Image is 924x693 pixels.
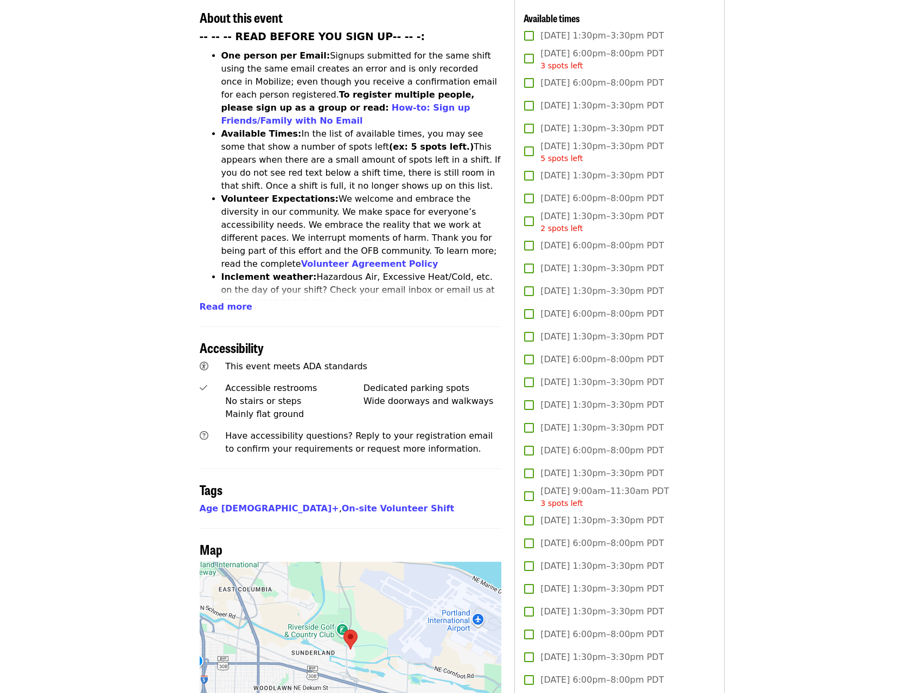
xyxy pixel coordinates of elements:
span: [DATE] 1:30pm–3:30pm PDT [540,582,664,595]
strong: One person per Email: [221,50,330,61]
i: universal-access icon [200,361,208,371]
span: [DATE] 6:00pm–8:00pm PDT [540,353,664,366]
span: [DATE] 6:00pm–8:00pm PDT [540,628,664,641]
i: check icon [200,383,207,393]
span: [DATE] 1:30pm–3:30pm PDT [540,169,664,182]
div: No stairs or steps [225,395,364,408]
span: [DATE] 1:30pm–3:30pm PDT [540,330,664,343]
a: Age [DEMOGRAPHIC_DATA]+ [200,503,339,514]
strong: Volunteer Expectations: [221,194,339,204]
li: Signups submitted for the same shift using the same email creates an error and is only recorded o... [221,49,502,127]
span: [DATE] 1:30pm–3:30pm PDT [540,140,664,164]
span: [DATE] 6:00pm–8:00pm PDT [540,76,664,89]
strong: To register multiple people, please sign up as a group or read: [221,89,475,113]
span: 3 spots left [540,61,583,70]
span: [DATE] 6:00pm–8:00pm PDT [540,239,664,252]
strong: Available Times: [221,129,302,139]
span: [DATE] 1:30pm–3:30pm PDT [540,560,664,573]
span: [DATE] 9:00am–11:30am PDT [540,485,669,509]
span: 3 spots left [540,499,583,508]
span: [DATE] 1:30pm–3:30pm PDT [540,399,664,412]
span: [DATE] 1:30pm–3:30pm PDT [540,605,664,618]
a: Volunteer Agreement Policy [301,259,438,269]
strong: -- -- -- READ BEFORE YOU SIGN UP-- -- -: [200,31,425,42]
a: How-to: Sign up Friends/Family with No Email [221,102,470,126]
a: On-site Volunteer Shift [342,503,454,514]
div: Accessible restrooms [225,382,364,395]
span: [DATE] 1:30pm–3:30pm PDT [540,122,664,135]
span: Read more [200,301,252,312]
span: [DATE] 6:00pm–8:00pm PDT [540,444,664,457]
span: [DATE] 1:30pm–3:30pm PDT [540,421,664,434]
i: question-circle icon [200,431,208,441]
span: [DATE] 1:30pm–3:30pm PDT [540,651,664,664]
span: [DATE] 1:30pm–3:30pm PDT [540,29,664,42]
span: [DATE] 1:30pm–3:30pm PDT [540,262,664,275]
span: , [200,503,342,514]
span: [DATE] 6:00pm–8:00pm PDT [540,307,664,320]
span: Map [200,540,222,559]
span: [DATE] 6:00pm–8:00pm PDT [540,673,664,686]
span: [DATE] 1:30pm–3:30pm PDT [540,376,664,389]
button: Read more [200,300,252,313]
span: 5 spots left [540,154,583,163]
li: We welcome and embrace the diversity in our community. We make space for everyone’s accessibility... [221,193,502,271]
span: [DATE] 6:00pm–8:00pm PDT [540,47,664,72]
strong: Inclement weather: [221,272,317,282]
div: Mainly flat ground [225,408,364,421]
span: Have accessibility questions? Reply to your registration email to confirm your requirements or re... [225,431,493,454]
li: In the list of available times, you may see some that show a number of spots left This appears wh... [221,127,502,193]
span: [DATE] 1:30pm–3:30pm PDT [540,210,664,234]
span: About this event [200,8,283,27]
span: [DATE] 1:30pm–3:30pm PDT [540,285,664,298]
span: Accessibility [200,338,264,357]
span: [DATE] 1:30pm–3:30pm PDT [540,467,664,480]
span: [DATE] 6:00pm–8:00pm PDT [540,192,664,205]
span: Tags [200,480,222,499]
div: Wide doorways and walkways [364,395,502,408]
span: This event meets ADA standards [225,361,367,371]
span: [DATE] 1:30pm–3:30pm PDT [540,514,664,527]
span: Available times [524,11,580,25]
span: [DATE] 1:30pm–3:30pm PDT [540,99,664,112]
div: Dedicated parking spots [364,382,502,395]
li: Hazardous Air, Excessive Heat/Cold, etc. on the day of your shift? Check your email inbox or emai... [221,271,502,336]
span: [DATE] 6:00pm–8:00pm PDT [540,537,664,550]
strong: (ex: 5 spots left.) [389,142,474,152]
span: 2 spots left [540,224,583,233]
